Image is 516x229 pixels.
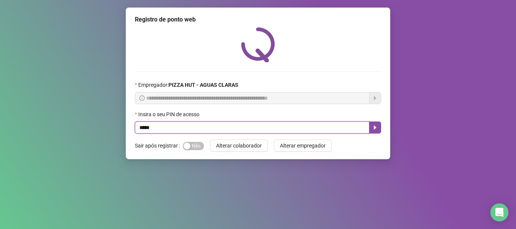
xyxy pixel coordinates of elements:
span: caret-right [372,124,378,131]
button: Alterar empregador [274,140,332,152]
div: Registro de ponto web [135,15,381,24]
span: Alterar colaborador [216,141,262,150]
div: Open Intercom Messenger [490,203,508,221]
span: Empregador : [138,81,238,89]
span: info-circle [139,95,145,101]
img: QRPoint [241,27,275,62]
button: Alterar colaborador [210,140,268,152]
label: Sair após registrar [135,140,183,152]
span: Alterar empregador [280,141,326,150]
strong: PIZZA HUT - AGUAS CLARAS [168,82,238,88]
label: Insira o seu PIN de acesso [135,110,204,118]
